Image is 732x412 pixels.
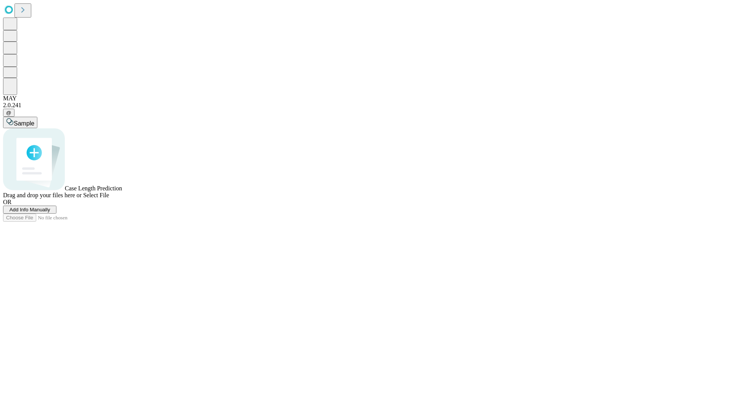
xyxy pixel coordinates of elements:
button: Add Info Manually [3,206,56,214]
span: Case Length Prediction [65,185,122,192]
div: MAY [3,95,729,102]
span: @ [6,110,11,116]
span: Drag and drop your files here or [3,192,82,198]
span: Add Info Manually [10,207,50,212]
button: Sample [3,117,37,128]
span: Select File [83,192,109,198]
div: 2.0.241 [3,102,729,109]
span: Sample [14,120,34,127]
button: @ [3,109,14,117]
span: OR [3,199,11,205]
